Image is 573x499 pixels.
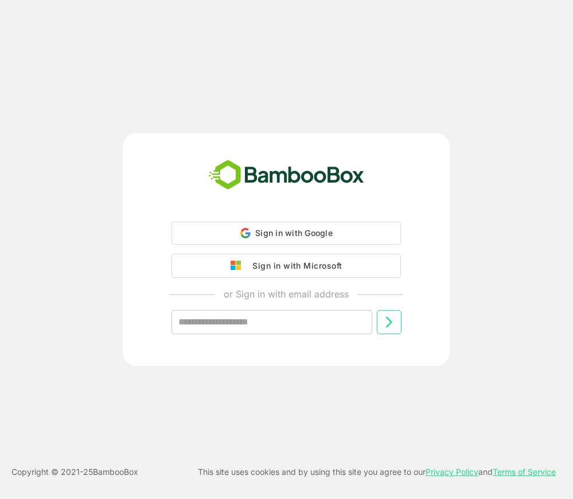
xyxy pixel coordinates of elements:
button: Sign in with Microsoft [171,254,401,278]
p: or Sign in with email address [224,287,349,301]
a: Privacy Policy [426,467,478,477]
img: google [231,261,247,271]
span: Sign in with Google [255,228,333,238]
div: Sign in with Google [171,222,401,245]
img: bamboobox [202,156,371,194]
p: Copyright © 2021- 25 BambooBox [11,465,138,479]
div: Sign in with Microsoft [247,258,342,273]
a: Terms of Service [493,467,556,477]
p: This site uses cookies and by using this site you agree to our and [198,465,556,479]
